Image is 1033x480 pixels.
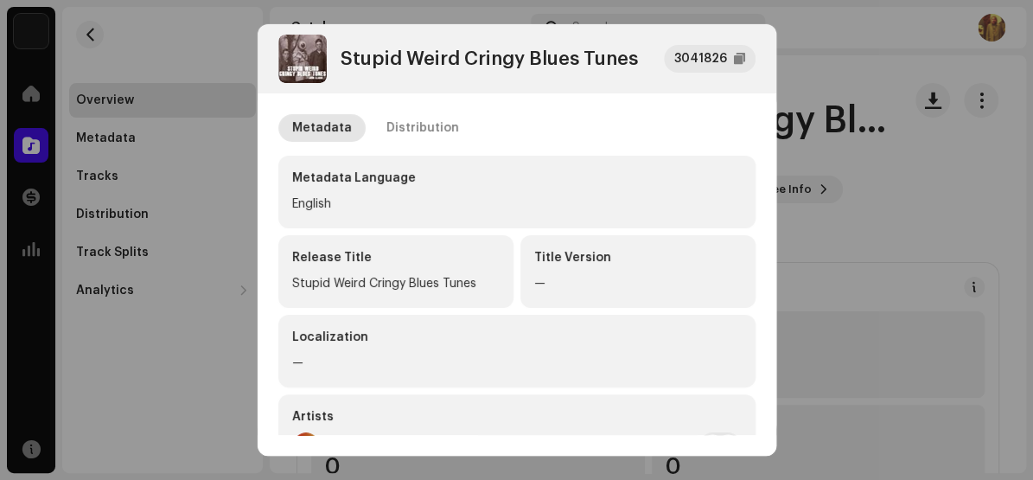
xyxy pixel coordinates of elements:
[674,48,727,69] div: 3041826
[534,249,742,266] div: Title Version
[292,194,742,214] div: English
[278,35,327,83] img: 3ec49631-6b44-4fc7-a9d4-05d1f628c55f
[292,170,742,187] div: Metadata Language
[292,329,742,346] div: Localization
[292,114,352,142] div: Metadata
[292,249,500,266] div: Release Title
[386,114,459,142] div: Distribution
[292,353,742,374] div: —
[292,273,500,294] div: Stupid Weird Cringy Blues Tunes
[341,48,638,69] div: Stupid Weird Cringy Blues Tunes
[534,273,742,294] div: —
[292,408,742,426] div: Artists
